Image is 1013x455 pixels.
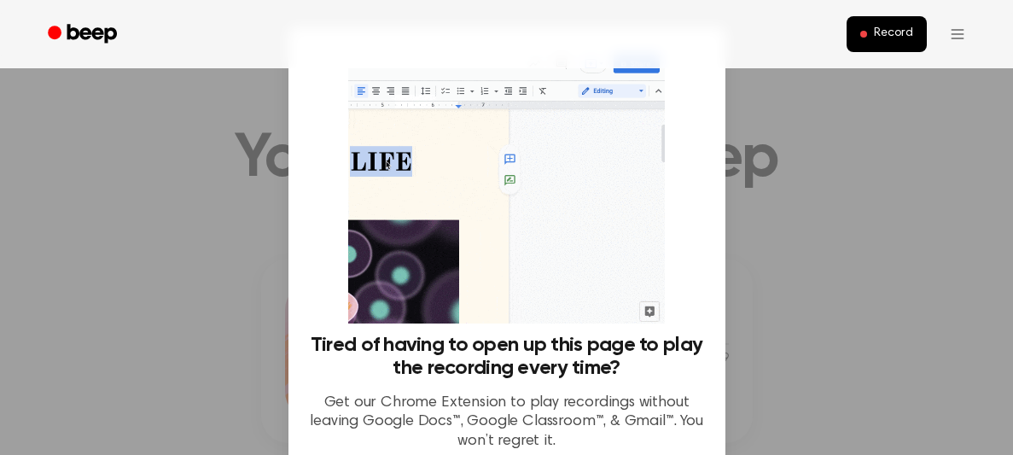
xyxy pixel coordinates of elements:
[348,48,665,324] img: Beep extension in action
[309,334,705,380] h3: Tired of having to open up this page to play the recording every time?
[309,394,705,452] p: Get our Chrome Extension to play recordings without leaving Google Docs™, Google Classroom™, & Gm...
[937,14,978,55] button: Open menu
[36,18,132,51] a: Beep
[847,16,926,52] button: Record
[874,26,912,42] span: Record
